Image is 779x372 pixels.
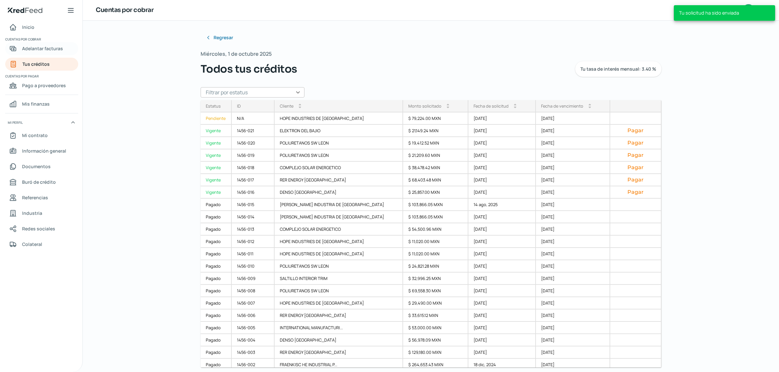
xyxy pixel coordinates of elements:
[22,23,34,31] span: Inicio
[22,193,48,202] span: Referencias
[615,140,655,146] button: Pagar
[275,248,403,260] div: HOPE INDUSTRIES DE [GEOGRAPHIC_DATA]
[275,334,403,346] div: DENSO [GEOGRAPHIC_DATA]
[403,125,468,137] div: $ 21,149.24 MXN
[280,103,293,109] div: Cliente
[536,162,610,174] div: [DATE]
[201,162,232,174] a: Vigente
[468,248,536,260] div: [DATE]
[403,297,468,309] div: $ 29,490.00 MXN
[22,131,48,139] span: Mi contrato
[22,240,42,248] span: Colateral
[403,248,468,260] div: $ 11,020.00 MXN
[232,125,275,137] div: 1456-021
[275,174,403,186] div: RER ENERGY [GEOGRAPHIC_DATA]
[232,273,275,285] div: 1456-009
[201,186,232,199] a: Vigente
[468,223,536,236] div: [DATE]
[615,177,655,183] button: Pagar
[536,112,610,125] div: [DATE]
[403,334,468,346] div: $ 56,978.09 MXN
[468,273,536,285] div: [DATE]
[201,334,232,346] div: Pagado
[22,44,63,52] span: Adelantar facturas
[275,149,403,162] div: POLIURETANOS SW LEON
[403,223,468,236] div: $ 54,500.96 MXN
[403,322,468,334] div: $ 53,000.00 MXN
[588,106,591,109] i: arrow_drop_down
[536,334,610,346] div: [DATE]
[201,137,232,149] a: Vigente
[201,61,297,77] span: Todos tus créditos
[201,211,232,223] a: Pagado
[275,309,403,322] div: RER ENERGY [GEOGRAPHIC_DATA]
[5,160,78,173] a: Documentos
[232,285,275,297] div: 1456-008
[5,73,77,79] span: Cuentas por pagar
[536,322,610,334] div: [DATE]
[403,137,468,149] div: $ 19,412.52 MXN
[201,223,232,236] a: Pagado
[536,273,610,285] div: [DATE]
[201,322,232,334] a: Pagado
[408,103,441,109] div: Monto solicitado
[468,199,536,211] div: 14 ago, 2025
[232,322,275,334] div: 1456-005
[536,260,610,273] div: [DATE]
[201,297,232,309] a: Pagado
[514,106,516,109] i: arrow_drop_down
[403,285,468,297] div: $ 69,558.30 MXN
[275,297,403,309] div: HOPE INDUSTRIES DE [GEOGRAPHIC_DATA]
[232,309,275,322] div: 1456-006
[474,103,509,109] div: Fecha de solicitud
[536,223,610,236] div: [DATE]
[201,273,232,285] div: Pagado
[275,346,403,359] div: RER ENERGY [GEOGRAPHIC_DATA]
[201,199,232,211] a: Pagado
[541,103,583,109] div: Fecha de vencimiento
[201,359,232,371] a: Pagado
[275,236,403,248] div: HOPE INDUSTRIES DE [GEOGRAPHIC_DATA]
[403,112,468,125] div: $ 79,224.00 MXN
[201,285,232,297] div: Pagado
[468,346,536,359] div: [DATE]
[5,222,78,235] a: Redes sociales
[232,162,275,174] div: 1456-018
[5,176,78,189] a: Buró de crédito
[275,285,403,297] div: POLIURETANOS SW LEON
[232,236,275,248] div: 1456-012
[403,211,468,223] div: $ 103,866.05 MXN
[536,285,610,297] div: [DATE]
[536,137,610,149] div: [DATE]
[8,120,23,125] span: Mi perfil
[615,127,655,134] button: Pagar
[232,297,275,309] div: 1456-007
[580,67,656,71] span: Tu tasa de interés mensual: 3.40 %
[468,186,536,199] div: [DATE]
[403,162,468,174] div: $ 38,478.42 MXN
[5,79,78,92] a: Pago a proveedores
[403,359,468,371] div: $ 264,653.43 MXN
[201,112,232,125] a: Pendiente
[536,359,610,371] div: [DATE]
[22,178,56,186] span: Buró de crédito
[275,223,403,236] div: COMPLEJO SOLAR ENERGETICO
[536,174,610,186] div: [DATE]
[201,236,232,248] div: Pagado
[22,100,50,108] span: Mis finanzas
[5,145,78,157] a: Información general
[232,260,275,273] div: 1456-010
[468,125,536,137] div: [DATE]
[275,186,403,199] div: DENSO [GEOGRAPHIC_DATA]
[5,58,78,71] a: Tus créditos
[468,334,536,346] div: [DATE]
[201,346,232,359] div: Pagado
[447,106,449,109] i: arrow_drop_down
[232,211,275,223] div: 1456-014
[615,189,655,195] button: Pagar
[403,186,468,199] div: $ 25,857.00 MXN
[5,238,78,251] a: Colateral
[468,236,536,248] div: [DATE]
